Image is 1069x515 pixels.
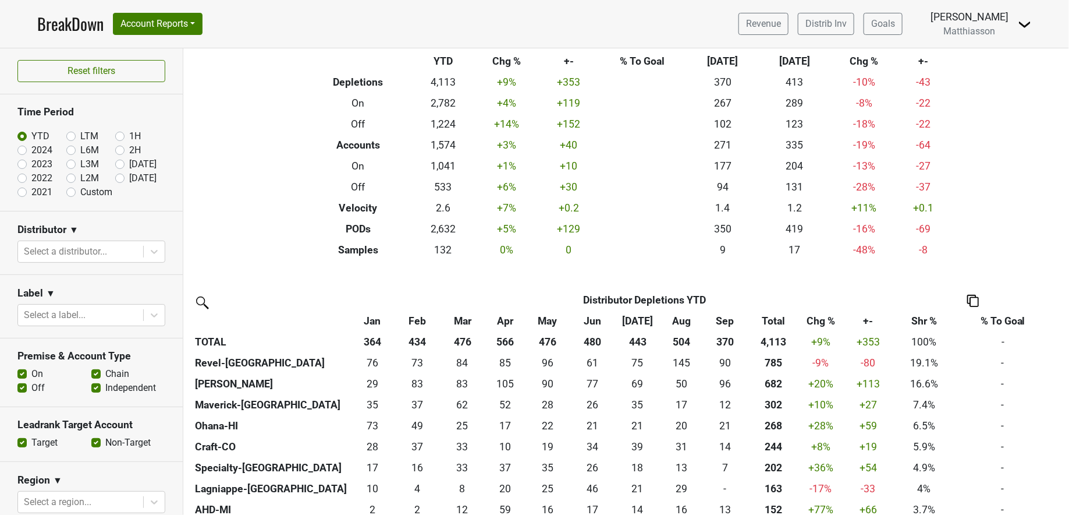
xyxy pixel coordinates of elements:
[663,418,700,433] div: 20
[80,129,98,143] label: LTM
[615,394,660,415] td: 34.749
[846,376,892,391] div: +113
[350,436,395,457] td: 28.25
[830,93,898,114] td: -8 %
[898,218,949,239] td: -69
[353,439,392,454] div: 28
[413,135,474,156] td: 1,574
[473,197,541,218] td: +7 %
[615,373,660,394] td: 69.416
[37,12,104,36] a: BreakDown
[748,352,799,373] th: 785.417
[618,355,658,371] div: 75
[350,457,395,478] td: 16.999
[17,224,66,236] h3: Distributor
[541,156,598,177] td: +10
[573,355,612,371] div: 61
[541,93,598,114] td: +119
[192,415,350,436] th: Ohana-HI
[830,51,898,72] th: Chg %
[541,177,598,197] td: +30
[525,436,570,457] td: 19
[799,352,843,373] td: -9 %
[31,157,52,171] label: 2023
[748,331,799,352] th: 4,113
[687,114,759,135] td: 102
[1018,17,1032,31] img: Dropdown Menu
[894,394,954,415] td: 7.4%
[413,93,474,114] td: 2,782
[31,143,52,157] label: 2024
[894,415,954,436] td: 6.5%
[488,397,522,412] div: 52
[525,311,570,331] th: May: activate to sort column ascending
[944,26,996,37] span: Matthiasson
[618,376,658,391] div: 69
[31,367,43,381] label: On
[17,60,165,82] button: Reset filters
[541,239,598,260] td: 0
[350,415,395,436] td: 72.59
[485,415,525,436] td: 16.92
[573,418,612,433] div: 21
[395,290,894,311] th: Distributor Depletions YTD
[573,397,612,412] div: 26
[440,331,485,352] th: 476
[525,394,570,415] td: 27.999
[395,436,440,457] td: 36.917
[748,457,799,478] th: 202.414
[830,72,898,93] td: -10 %
[485,457,525,478] td: 36.663
[488,460,522,475] div: 37
[541,135,598,156] td: +40
[799,415,843,436] td: +28 %
[615,415,660,436] td: 21.1
[703,415,748,436] td: 20.75
[397,439,437,454] div: 37
[954,352,1052,373] td: -
[663,460,700,475] div: 13
[413,51,474,72] th: YTD
[615,436,660,457] td: 39.335
[541,218,598,239] td: +129
[413,197,474,218] td: 2.6
[748,436,799,457] th: 244.002
[703,373,748,394] td: 96.498
[830,239,898,260] td: -48 %
[303,114,413,135] th: Off
[954,394,1052,415] td: -
[954,331,1052,352] td: -
[615,311,660,331] th: Jul: activate to sort column ascending
[303,93,413,114] th: On
[129,143,141,157] label: 2H
[473,177,541,197] td: +6 %
[541,72,598,93] td: +353
[350,352,395,373] td: 76.333
[751,355,797,371] div: 785
[570,436,615,457] td: 34
[931,9,1008,24] div: [PERSON_NAME]
[954,373,1052,394] td: -
[192,311,350,331] th: &nbsp;: activate to sort column ascending
[660,436,702,457] td: 30.667
[528,397,567,412] div: 28
[473,156,541,177] td: +1 %
[485,311,525,331] th: Apr: activate to sort column ascending
[705,439,745,454] div: 14
[570,457,615,478] td: 25.588
[759,197,830,218] td: 1.2
[687,156,759,177] td: 177
[443,418,482,433] div: 25
[663,376,700,391] div: 50
[687,177,759,197] td: 94
[397,376,437,391] div: 83
[759,135,830,156] td: 335
[80,185,112,199] label: Custom
[443,355,482,371] div: 84
[541,197,598,218] td: +0.2
[898,239,949,260] td: -8
[303,156,413,177] th: On
[17,350,165,362] h3: Premise & Account Type
[705,355,745,371] div: 90
[705,376,745,391] div: 96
